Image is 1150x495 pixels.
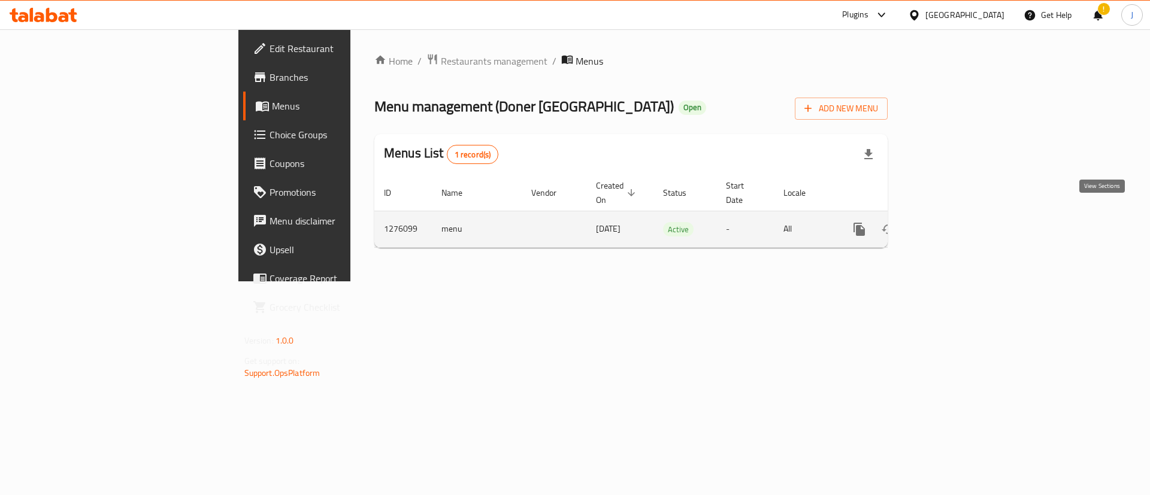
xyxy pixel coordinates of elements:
th: Actions [836,175,970,211]
button: Add New Menu [795,98,888,120]
span: Version: [244,333,274,348]
div: Total records count [447,145,499,164]
span: Coverage Report [270,271,421,286]
a: Menu disclaimer [243,206,431,235]
li: / [552,54,556,68]
a: Menus [243,92,431,120]
a: Restaurants management [426,53,547,69]
span: Open [679,102,706,113]
span: Upsell [270,242,421,257]
span: Add New Menu [804,101,878,116]
table: enhanced table [374,175,970,248]
button: more [845,215,874,244]
a: Grocery Checklist [243,293,431,321]
td: menu [432,211,522,247]
span: Get support on: [244,353,299,369]
div: Plugins [842,8,868,22]
td: - [716,211,774,247]
a: Support.OpsPlatform [244,365,320,381]
a: Upsell [243,235,431,264]
span: Name [441,186,478,200]
span: Promotions [270,185,421,199]
span: J [1131,8,1133,22]
h2: Menus List [384,144,498,164]
span: Choice Groups [270,127,421,142]
div: Open [679,101,706,115]
span: Coupons [270,156,421,171]
div: [GEOGRAPHIC_DATA] [925,8,1004,22]
span: 1.0.0 [276,333,294,348]
span: Menu disclaimer [270,214,421,228]
span: ID [384,186,407,200]
span: Menus [576,54,603,68]
span: 1 record(s) [447,149,498,160]
nav: breadcrumb [374,53,888,69]
span: Branches [270,70,421,84]
span: [DATE] [596,221,621,236]
span: Menus [272,99,421,113]
div: Active [663,222,694,236]
span: Grocery Checklist [270,300,421,314]
a: Coverage Report [243,264,431,293]
span: Locale [783,186,821,200]
a: Edit Restaurant [243,34,431,63]
span: Restaurants management [441,54,547,68]
span: Vendor [531,186,572,200]
td: All [774,211,836,247]
button: Change Status [874,215,903,244]
span: Edit Restaurant [270,41,421,56]
span: Created On [596,178,639,207]
a: Branches [243,63,431,92]
span: Active [663,223,694,236]
div: Export file [854,140,883,169]
span: Menu management ( Doner [GEOGRAPHIC_DATA] ) [374,93,674,120]
span: Start Date [726,178,759,207]
span: Status [663,186,702,200]
a: Coupons [243,149,431,178]
a: Choice Groups [243,120,431,149]
a: Promotions [243,178,431,206]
